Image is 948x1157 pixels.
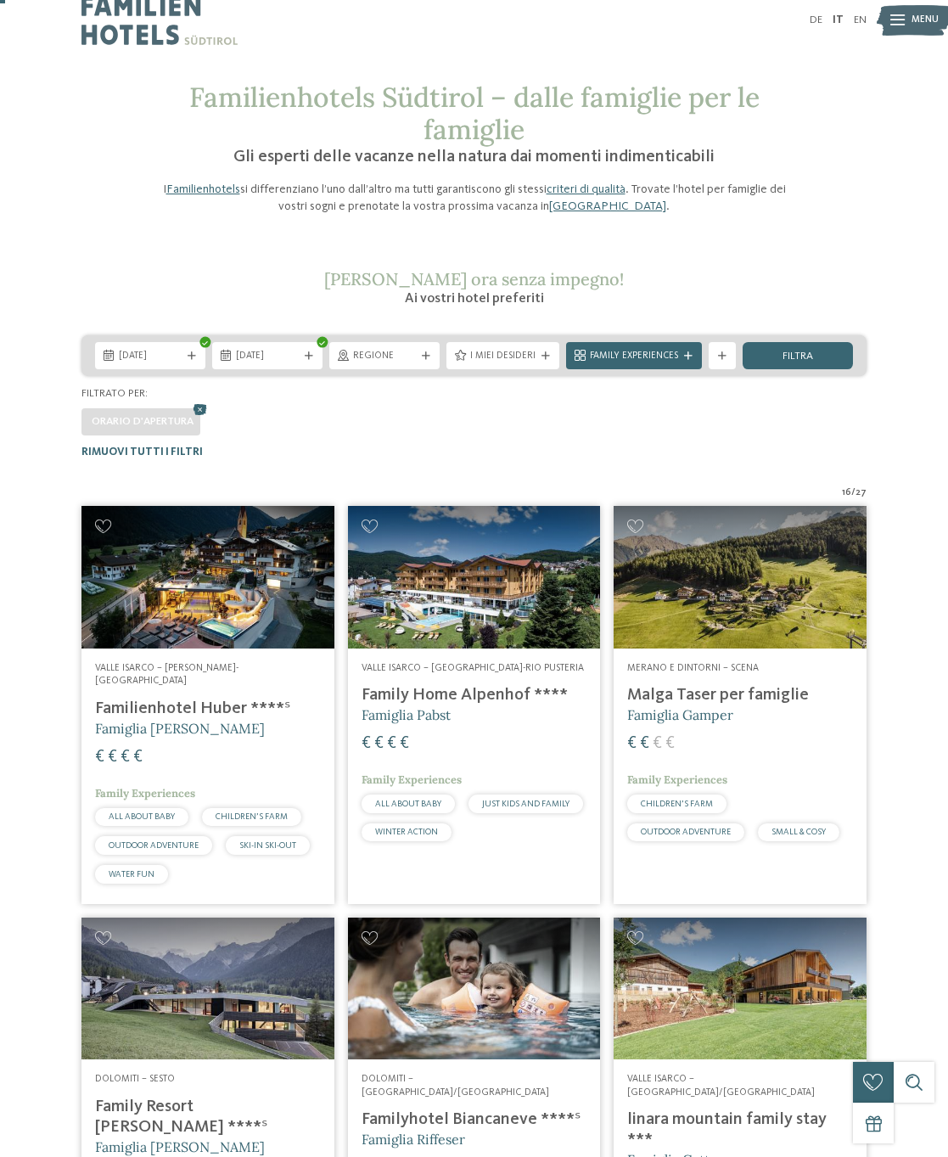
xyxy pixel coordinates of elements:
[783,351,813,362] span: filtra
[362,663,584,673] span: Valle Isarco – [GEOGRAPHIC_DATA]-Rio Pusteria
[233,149,715,166] span: Gli esperti delle vacanze nella natura dai momenti indimenticabili
[95,699,321,719] h4: Familienhotel Huber ****ˢ
[627,772,727,787] span: Family Experiences
[81,506,334,903] a: Cercate un hotel per famiglie? Qui troverete solo i migliori! Valle Isarco – [PERSON_NAME]-[GEOGR...
[482,800,569,808] span: JUST KIDS AND FAMILY
[665,735,675,752] span: €
[189,80,760,147] span: Familienhotels Südtirol – dalle famiglie per le famiglie
[362,772,462,787] span: Family Experiences
[627,685,853,705] h4: Malga Taser per famiglie
[627,735,637,752] span: €
[614,506,867,903] a: Cercate un hotel per famiglie? Qui troverete solo i migliori! Merano e dintorni – Scena Malga Tas...
[590,350,678,363] span: Family Experiences
[641,800,713,808] span: CHILDREN’S FARM
[375,800,441,808] span: ALL ABOUT BABY
[95,1074,175,1084] span: Dolomiti – Sesto
[387,735,396,752] span: €
[95,1138,265,1155] span: Famiglia [PERSON_NAME]
[236,350,299,363] span: [DATE]
[470,350,536,363] span: I miei desideri
[81,918,334,1059] img: Family Resort Rainer ****ˢ
[547,183,625,195] a: criteri di qualità
[614,506,867,648] img: Cercate un hotel per famiglie? Qui troverete solo i migliori!
[627,706,733,723] span: Famiglia Gamper
[81,388,148,399] span: Filtrato per:
[108,749,117,766] span: €
[348,506,601,903] a: Cercate un hotel per famiglie? Qui troverete solo i migliori! Valle Isarco – [GEOGRAPHIC_DATA]-Ri...
[348,506,601,648] img: Family Home Alpenhof ****
[640,735,649,752] span: €
[216,812,288,821] span: CHILDREN’S FARM
[109,841,199,850] span: OUTDOOR ADVENTURE
[362,1109,587,1130] h4: Familyhotel Biancaneve ****ˢ
[348,918,601,1059] img: Cercate un hotel per famiglie? Qui troverete solo i migliori!
[855,486,867,500] span: 27
[771,828,826,836] span: SMALL & COSY
[92,416,194,427] span: Orario d'apertura
[95,663,238,687] span: Valle Isarco – [PERSON_NAME]-[GEOGRAPHIC_DATA]
[81,506,334,648] img: Cercate un hotel per famiglie? Qui troverete solo i migliori!
[833,14,844,25] a: IT
[152,181,797,215] p: I si differenziano l’uno dall’altro ma tutti garantiscono gli stessi . Trovate l’hotel per famigl...
[119,350,182,363] span: [DATE]
[614,918,867,1059] img: Cercate un hotel per famiglie? Qui troverete solo i migliori!
[362,735,371,752] span: €
[405,292,544,306] span: Ai vostri hotel preferiti
[400,735,409,752] span: €
[375,828,438,836] span: WINTER ACTION
[627,663,759,673] span: Merano e dintorni – Scena
[653,735,662,752] span: €
[81,447,203,458] span: Rimuovi tutti i filtri
[912,14,939,27] span: Menu
[362,1131,465,1148] span: Famiglia Riffeser
[549,200,666,212] a: [GEOGRAPHIC_DATA]
[353,350,416,363] span: Regione
[641,828,731,836] span: OUTDOOR ADVENTURE
[166,183,240,195] a: Familienhotels
[851,486,855,500] span: /
[362,1074,549,1098] span: Dolomiti – [GEOGRAPHIC_DATA]/[GEOGRAPHIC_DATA]
[95,749,104,766] span: €
[374,735,384,752] span: €
[121,749,130,766] span: €
[95,786,195,800] span: Family Experiences
[133,749,143,766] span: €
[95,1097,321,1137] h4: Family Resort [PERSON_NAME] ****ˢ
[810,14,822,25] a: DE
[239,841,296,850] span: SKI-IN SKI-OUT
[109,870,154,879] span: WATER FUN
[324,268,624,289] span: [PERSON_NAME] ora senza impegno!
[95,720,265,737] span: Famiglia [PERSON_NAME]
[842,486,851,500] span: 16
[109,812,175,821] span: ALL ABOUT BABY
[627,1109,853,1150] h4: linara mountain family stay ***
[362,685,587,705] h4: Family Home Alpenhof ****
[627,1074,815,1098] span: Valle Isarco – [GEOGRAPHIC_DATA]/[GEOGRAPHIC_DATA]
[854,14,867,25] a: EN
[362,706,451,723] span: Famiglia Pabst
